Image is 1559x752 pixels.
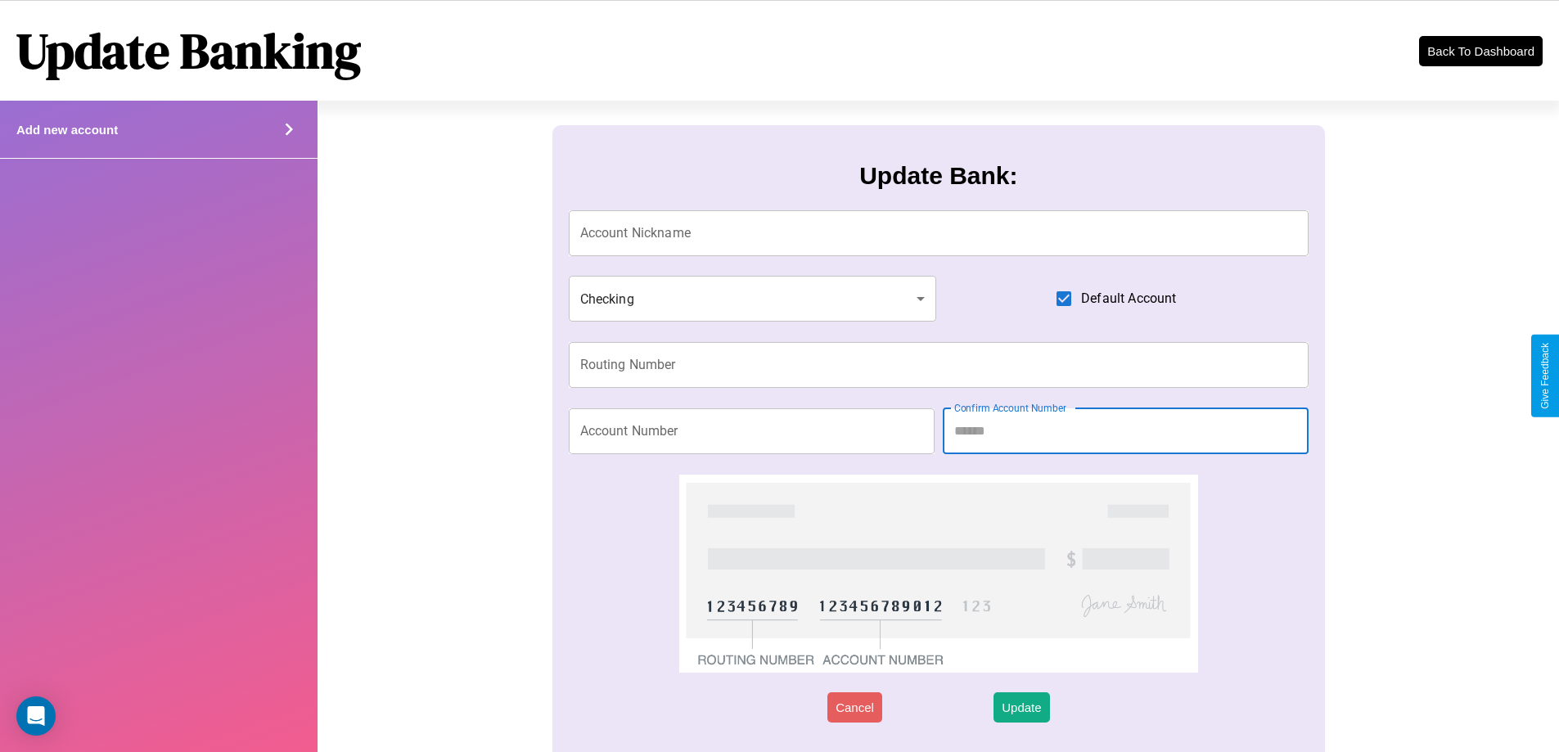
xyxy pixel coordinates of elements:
[994,692,1049,723] button: Update
[1539,343,1551,409] div: Give Feedback
[1081,289,1176,308] span: Default Account
[16,696,56,736] div: Open Intercom Messenger
[827,692,882,723] button: Cancel
[859,162,1017,190] h3: Update Bank:
[16,123,118,137] h4: Add new account
[569,276,937,322] div: Checking
[16,17,361,84] h1: Update Banking
[1419,36,1543,66] button: Back To Dashboard
[679,475,1197,673] img: check
[954,401,1066,415] label: Confirm Account Number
